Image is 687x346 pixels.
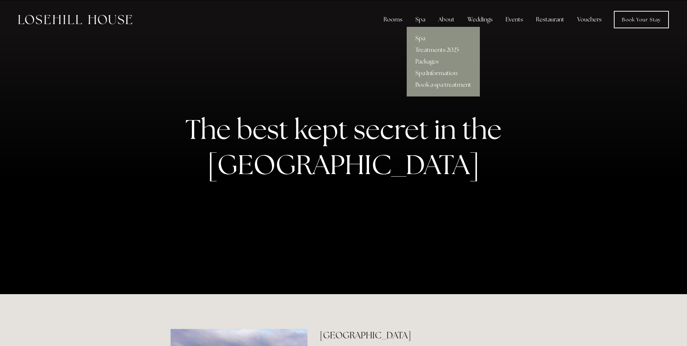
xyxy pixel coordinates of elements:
[571,12,607,27] a: Vouchers
[378,12,408,27] div: Rooms
[320,329,516,342] h2: [GEOGRAPHIC_DATA]
[432,12,460,27] div: About
[407,67,480,79] a: Spa Information
[410,12,431,27] div: Spa
[185,111,507,182] strong: The best kept secret in the [GEOGRAPHIC_DATA]
[407,44,480,56] a: Treatments 2025
[614,11,669,28] a: Book Your Stay
[462,12,498,27] div: Weddings
[407,33,480,44] a: Spa
[407,79,480,91] a: Book a spa treatment
[530,12,570,27] div: Restaurant
[407,56,480,67] a: Packages
[18,15,132,24] img: Losehill House
[500,12,529,27] div: Events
